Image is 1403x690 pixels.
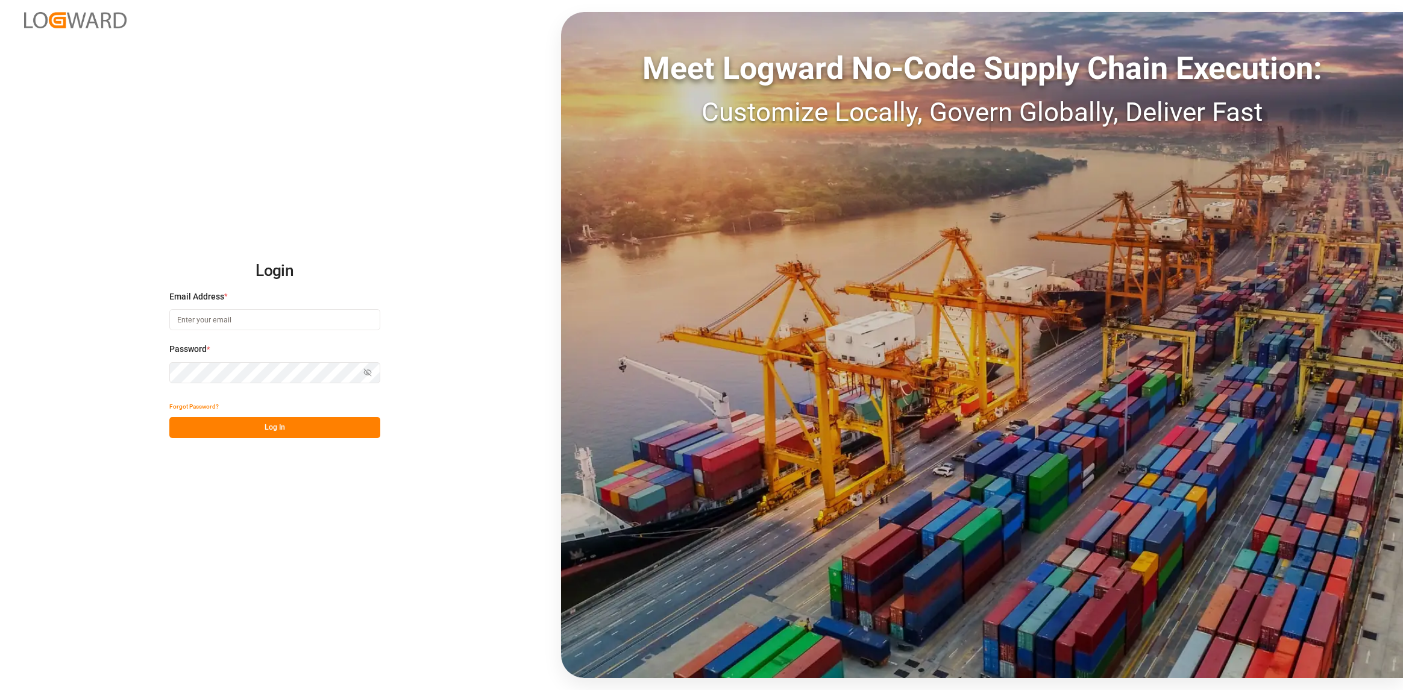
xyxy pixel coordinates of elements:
img: Logward_new_orange.png [24,12,127,28]
button: Log In [169,417,380,438]
div: Meet Logward No-Code Supply Chain Execution: [561,45,1403,92]
div: Customize Locally, Govern Globally, Deliver Fast [561,92,1403,132]
button: Forgot Password? [169,396,219,417]
span: Email Address [169,290,224,303]
span: Password [169,343,207,356]
input: Enter your email [169,309,380,330]
h2: Login [169,252,380,290]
